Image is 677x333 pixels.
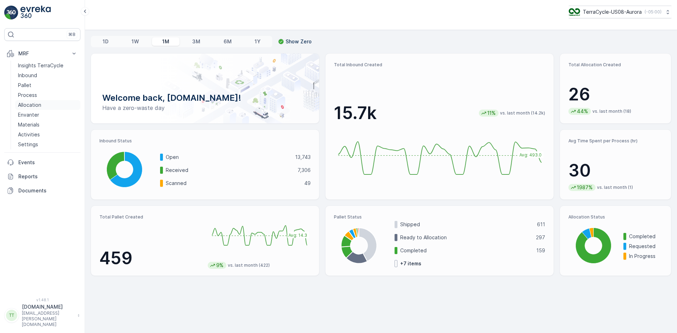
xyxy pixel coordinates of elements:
[536,234,545,241] p: 297
[99,138,311,144] p: Inbound Status
[15,130,80,140] a: Activities
[500,110,545,116] p: vs. last month (14.2k)
[166,167,293,174] p: Received
[400,234,531,241] p: Ready to Allocation
[18,72,37,79] p: Inbound
[6,310,17,321] div: TT
[295,154,311,161] p: 13,743
[4,303,80,327] button: TT[DOMAIN_NAME][EMAIL_ADDRESS][PERSON_NAME][DOMAIN_NAME]
[22,303,74,310] p: [DOMAIN_NAME]
[568,160,663,181] p: 30
[132,38,139,45] p: 1W
[286,38,312,45] p: Show Zero
[569,8,580,16] img: image_ci7OI47.png
[22,310,74,327] p: [EMAIL_ADDRESS][PERSON_NAME][DOMAIN_NAME]
[102,92,308,104] p: Welcome back, [DOMAIN_NAME]!
[400,260,421,267] p: + 7 items
[597,185,633,190] p: vs. last month (1)
[15,110,80,120] a: Envanter
[583,8,642,16] p: TerraCycle-US08-Aurora
[18,50,66,57] p: MRF
[20,6,51,20] img: logo_light-DOdMpM7g.png
[15,120,80,130] a: Materials
[18,101,41,109] p: Allocation
[4,6,18,20] img: logo
[99,214,202,220] p: Total Pallet Created
[537,221,545,228] p: 611
[255,38,261,45] p: 1Y
[166,180,300,187] p: Scanned
[334,62,545,68] p: Total Inbound Created
[224,38,232,45] p: 6M
[334,214,545,220] p: Pallet Status
[18,92,37,99] p: Process
[15,100,80,110] a: Allocation
[215,262,224,269] p: 9%
[228,263,270,268] p: vs. last month (422)
[192,38,200,45] p: 3M
[18,62,63,69] p: Insights TerraCycle
[15,61,80,70] a: Insights TerraCycle
[15,80,80,90] a: Pallet
[4,298,80,302] span: v 1.48.1
[568,62,663,68] p: Total Allocation Created
[18,187,78,194] p: Documents
[400,221,532,228] p: Shipped
[102,104,308,112] p: Have a zero-waste day
[18,159,78,166] p: Events
[400,247,532,254] p: Completed
[4,155,80,169] a: Events
[304,180,311,187] p: 49
[166,154,291,161] p: Open
[298,167,311,174] p: 7,306
[629,253,663,260] p: In Progress
[645,9,661,15] p: ( -05:00 )
[99,248,202,269] p: 459
[487,110,496,117] p: 11%
[15,70,80,80] a: Inbound
[15,140,80,149] a: Settings
[15,90,80,100] a: Process
[629,243,663,250] p: Requested
[569,6,671,18] button: TerraCycle-US08-Aurora(-05:00)
[536,247,545,254] p: 159
[629,233,663,240] p: Completed
[568,84,663,105] p: 26
[18,131,40,138] p: Activities
[4,169,80,184] a: Reports
[103,38,109,45] p: 1D
[18,82,31,89] p: Pallet
[568,138,663,144] p: Avg Time Spent per Process (hr)
[162,38,169,45] p: 1M
[18,173,78,180] p: Reports
[18,121,39,128] p: Materials
[576,184,593,191] p: 1987%
[18,141,38,148] p: Settings
[592,109,631,114] p: vs. last month (18)
[4,47,80,61] button: MRF
[68,32,75,37] p: ⌘B
[334,103,377,124] p: 15.7k
[18,111,39,118] p: Envanter
[4,184,80,198] a: Documents
[568,214,663,220] p: Allocation Status
[576,108,589,115] p: 44%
